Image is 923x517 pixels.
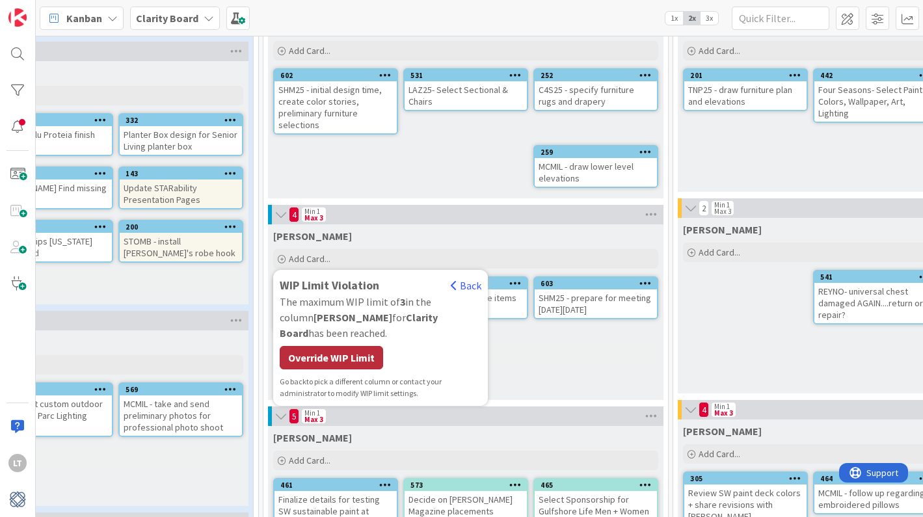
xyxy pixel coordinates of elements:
[714,208,731,215] div: Max 3
[27,2,59,18] span: Support
[683,12,701,25] span: 2x
[136,12,198,25] b: Clarity Board
[126,169,242,178] div: 143
[120,168,242,179] div: 143
[405,81,527,110] div: LAZ25- Select Sectional & Chairs
[8,8,27,27] img: Visit kanbanzone.com
[684,81,807,110] div: TNP25 - draw furniture plan and elevations
[118,166,243,209] a: 143Update STARability Presentation Pages
[120,179,242,208] div: Update STARability Presentation Pages
[405,70,527,110] div: 531LAZ25- Select Sectional & Chairs
[714,410,733,416] div: Max 3
[120,395,242,436] div: MCMIL - take and send preliminary photos for professional photo shoot
[405,70,527,81] div: 531
[118,113,243,156] a: 332Planter Box design for Senior Living planter box
[535,158,657,187] div: MCMIL - draw lower level elevations
[732,7,829,30] input: Quick Filter...
[699,402,709,418] span: 4
[289,45,330,57] span: Add Card...
[535,289,657,318] div: SHM25 - prepare for meeting [DATE][DATE]
[118,382,243,437] a: 569MCMIL - take and send preliminary photos for professional photo shoot
[533,276,658,319] a: 603SHM25 - prepare for meeting [DATE][DATE]
[683,223,762,236] span: Lisa T.
[541,148,657,157] div: 259
[280,481,397,490] div: 461
[714,202,730,208] div: Min 1
[274,81,397,133] div: SHM25 - initial design time, create color stories, preliminary furniture selections
[120,221,242,261] div: 200STOMB - install [PERSON_NAME]'s robe hook
[289,207,299,222] span: 4
[289,455,330,466] span: Add Card...
[120,221,242,233] div: 200
[280,71,397,80] div: 602
[280,377,306,386] span: Go back
[690,474,807,483] div: 305
[118,220,243,263] a: 200STOMB - install [PERSON_NAME]'s robe hook
[684,70,807,110] div: 201TNP25 - draw furniture plan and elevations
[280,346,383,369] div: Override WIP Limit
[699,200,709,216] span: 2
[410,71,527,80] div: 531
[699,448,740,460] span: Add Card...
[126,222,242,232] div: 200
[289,408,299,424] span: 5
[535,146,657,187] div: 259MCMIL - draw lower level elevations
[126,116,242,125] div: 332
[120,114,242,126] div: 332
[280,294,481,341] div: The maximum WIP limit of in the column for has been reached.
[665,12,683,25] span: 1x
[533,145,658,188] a: 259MCMIL - draw lower level elevations
[535,146,657,158] div: 259
[541,481,657,490] div: 465
[289,253,330,265] span: Add Card...
[280,376,481,399] div: to pick a different column or contact your administrator to modify WIP limit settings.
[273,431,352,444] span: Lisa K.
[701,12,718,25] span: 3x
[120,384,242,395] div: 569
[541,71,657,80] div: 252
[400,295,405,308] b: 3
[684,473,807,484] div: 305
[683,68,808,111] a: 201TNP25 - draw furniture plan and elevations
[274,70,397,81] div: 602
[410,481,527,490] div: 573
[690,71,807,80] div: 201
[535,278,657,318] div: 603SHM25 - prepare for meeting [DATE][DATE]
[120,233,242,261] div: STOMB - install [PERSON_NAME]'s robe hook
[304,215,323,221] div: Max 3
[274,70,397,133] div: 602SHM25 - initial design time, create color stories, preliminary furniture selections
[314,311,392,324] b: [PERSON_NAME]
[274,479,397,491] div: 461
[120,114,242,155] div: 332Planter Box design for Senior Living planter box
[120,384,242,436] div: 569MCMIL - take and send preliminary photos for professional photo shoot
[304,208,320,215] div: Min 1
[8,490,27,509] img: avatar
[280,276,481,294] div: WIP Limit Violation
[405,479,527,491] div: 573
[714,403,730,410] div: Min 1
[535,479,657,491] div: 465
[304,410,320,416] div: Min 1
[304,416,323,423] div: Max 3
[8,454,27,472] div: LT
[120,168,242,208] div: 143Update STARability Presentation Pages
[535,81,657,110] div: C4S25 - specify furniture rugs and drapery
[684,70,807,81] div: 201
[699,246,740,258] span: Add Card...
[273,68,398,135] a: 602SHM25 - initial design time, create color stories, preliminary furniture selections
[120,126,242,155] div: Planter Box design for Senior Living planter box
[451,278,481,293] div: Back
[535,70,657,81] div: 252
[535,70,657,110] div: 252C4S25 - specify furniture rugs and drapery
[66,10,102,26] span: Kanban
[699,45,740,57] span: Add Card...
[126,385,242,394] div: 569
[541,279,657,288] div: 603
[535,278,657,289] div: 603
[403,68,528,111] a: 531LAZ25- Select Sectional & Chairs
[683,425,762,438] span: Lisa K.
[533,68,658,111] a: 252C4S25 - specify furniture rugs and drapery
[273,230,352,243] span: Lisa T.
